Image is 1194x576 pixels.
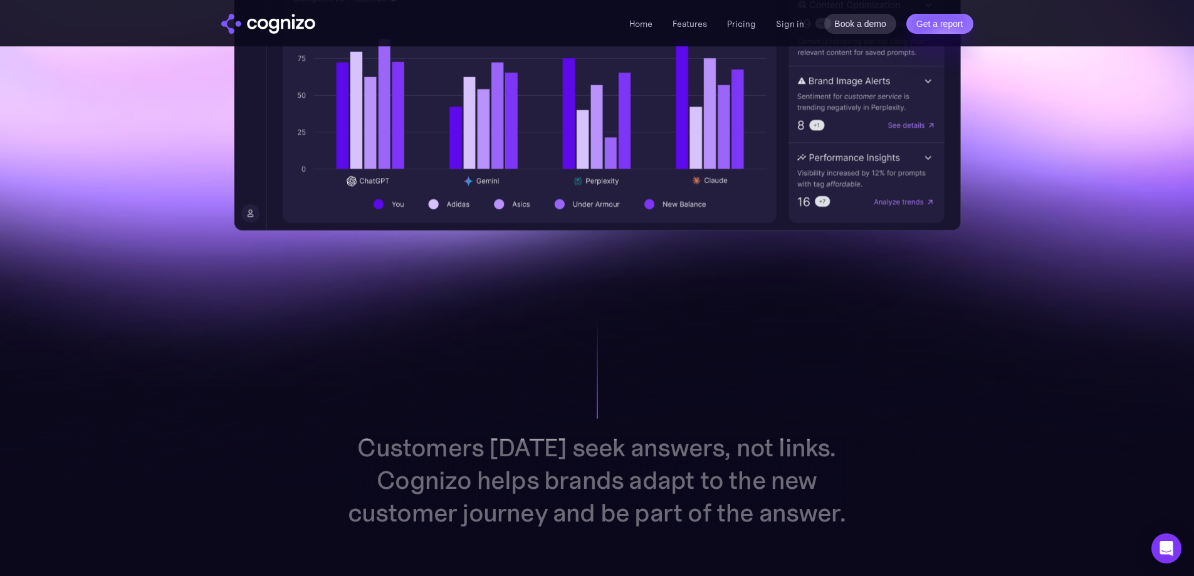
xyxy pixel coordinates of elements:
[221,14,315,34] img: cognizo logo
[629,18,652,29] a: Home
[1151,533,1181,563] div: Open Intercom Messenger
[673,18,707,29] a: Features
[221,14,315,34] a: home
[727,18,756,29] a: Pricing
[347,431,848,529] p: Customers [DATE] seek answers, not links. Cognizo helps brands adapt to the new customer journey ...
[906,14,973,34] a: Get a report
[776,16,804,31] a: Sign in
[824,14,896,34] a: Book a demo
